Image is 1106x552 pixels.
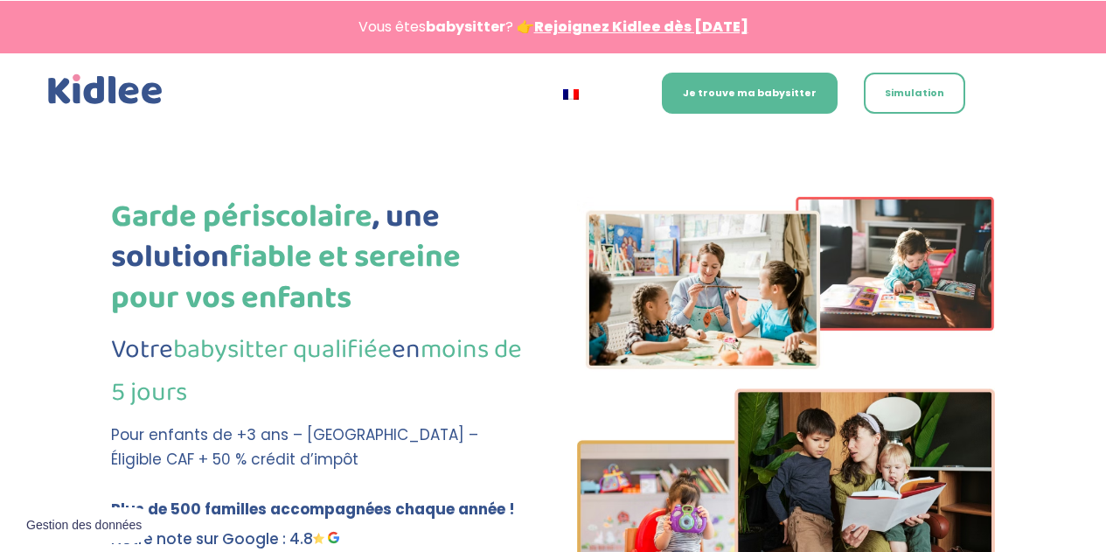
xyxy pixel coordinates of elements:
[45,71,167,108] a: Kidlee Logo
[662,73,838,114] a: Je trouve ma babysitter
[563,89,579,100] img: Français
[392,329,421,371] span: en
[173,329,392,371] span: babysitter qualifiée
[111,499,515,520] b: Plus de 500 familles accompagnées chaque année !
[534,17,748,37] a: Rejoignez Kidlee dès [DATE]
[111,329,173,371] span: Votre
[111,527,529,552] p: Notre note sur Google : 4.8
[111,424,478,471] span: Pour enfants de +3 ans – [GEOGRAPHIC_DATA] – Éligible CAF + 50 % crédit d’impôt
[26,518,142,534] span: Gestion des données
[111,192,461,325] span: Garde périscolaire fiable et sereine pour vos enfants
[864,73,965,114] a: Simulation
[111,329,522,414] span: moins de 5 jours
[358,17,748,37] span: Vous êtes ? 👉
[111,192,440,283] span: , une solution
[45,71,167,108] img: logo_kidlee_bleu
[16,507,152,544] button: Gestion des données
[426,17,505,37] strong: babysitter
